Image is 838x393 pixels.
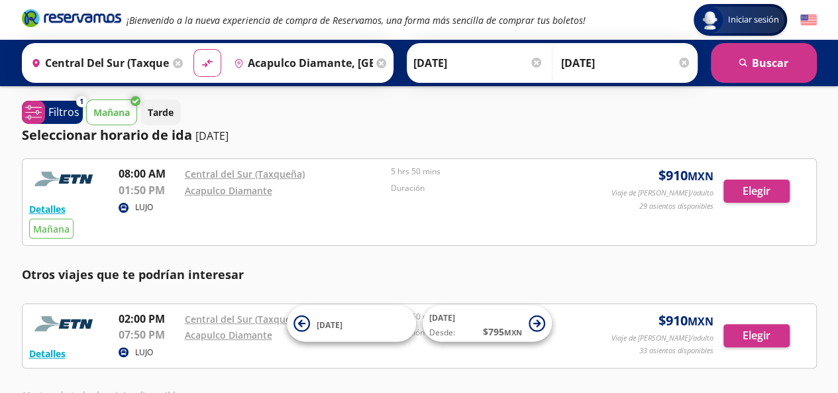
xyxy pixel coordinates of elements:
[688,314,713,329] small: MXN
[26,46,170,80] input: Buscar Origen
[639,201,713,212] p: 29 asientos disponibles
[391,182,591,194] p: Duración
[483,325,522,339] span: $ 795
[79,96,83,107] span: 1
[185,184,272,197] a: Acapulco Diamante
[148,105,174,119] p: Tarde
[195,128,229,144] p: [DATE]
[185,329,272,341] a: Acapulco Diamante
[413,46,543,80] input: Elegir Fecha
[135,201,153,213] p: LUJO
[93,105,130,119] p: Mañana
[611,333,713,344] p: Viaje de [PERSON_NAME]/adulto
[33,223,70,235] span: Mañana
[119,182,178,198] p: 01:50 PM
[119,327,178,343] p: 07:50 PM
[86,99,137,125] button: Mañana
[723,324,790,347] button: Elegir
[611,188,713,199] p: Viaje de [PERSON_NAME]/adulto
[140,99,181,125] button: Tarde
[723,180,790,203] button: Elegir
[229,46,373,80] input: Buscar Destino
[317,319,342,330] span: [DATE]
[561,46,691,80] input: Opcional
[504,327,522,337] small: MXN
[22,8,121,28] i: Brand Logo
[22,101,83,124] button: 1Filtros
[287,306,416,342] button: [DATE]
[22,8,121,32] a: Brand Logo
[639,345,713,357] p: 33 asientos disponibles
[391,166,591,178] p: 5 hrs 50 mins
[800,12,817,28] button: English
[127,14,586,27] em: ¡Bienvenido a la nueva experiencia de compra de Reservamos, una forma más sencilla de comprar tus...
[135,347,153,359] p: LUJO
[29,202,66,216] button: Detalles
[185,168,305,180] a: Central del Sur (Taxqueña)
[723,13,784,27] span: Iniciar sesión
[658,311,713,331] span: $ 910
[429,327,455,339] span: Desde:
[119,311,178,327] p: 02:00 PM
[29,166,102,192] img: RESERVAMOS
[423,306,552,342] button: [DATE]Desde:$795MXN
[29,347,66,361] button: Detalles
[22,266,817,284] p: Otros viajes que te podrían interesar
[29,311,102,337] img: RESERVAMOS
[688,169,713,184] small: MXN
[185,313,305,325] a: Central del Sur (Taxqueña)
[429,312,455,323] span: [DATE]
[48,104,79,120] p: Filtros
[119,166,178,182] p: 08:00 AM
[22,125,192,145] p: Seleccionar horario de ida
[658,166,713,186] span: $ 910
[711,43,817,83] button: Buscar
